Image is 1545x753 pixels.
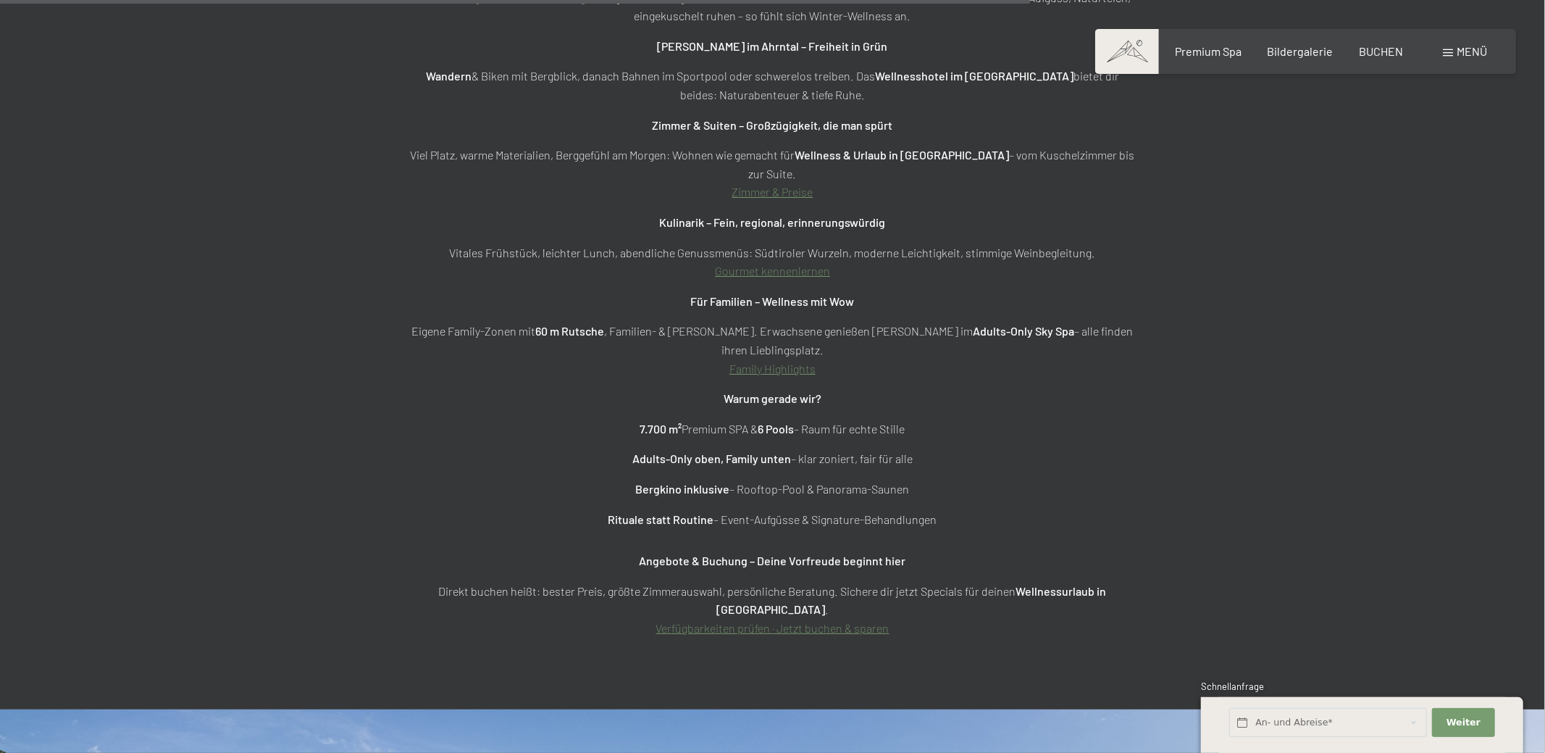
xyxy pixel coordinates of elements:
[411,420,1135,438] p: Premium SPA & – Raum für echte Stille
[411,322,1135,378] p: Eigene Family-Zonen mit , Familien- & [PERSON_NAME]. Erwachsene genießen [PERSON_NAME] im – alle ...
[658,39,888,53] strong: [PERSON_NAME] im Ahrntal – Freiheit in Grün
[640,422,682,436] strong: 7.700 m²
[636,482,730,496] strong: Bergkino inklusive
[536,324,605,338] strong: 60 m Rutsche
[1175,44,1242,58] a: Premium Spa
[411,244,1135,280] p: Vitales Frühstück, leichter Lunch, abendliche Genussmenüs: Südtiroler Wurzeln, moderne Leichtigke...
[691,294,855,308] strong: Für Familien – Wellness mit Wow
[1268,44,1333,58] a: Bildergalerie
[653,118,893,132] strong: Zimmer & Suiten – Großzügigkeit, die man spürt
[729,362,816,375] a: Family Highlights
[1432,708,1494,738] button: Weiter
[411,480,1135,499] p: – Rooftop-Pool & Panorama-Saunen
[758,422,795,436] strong: 6 Pools
[660,215,886,229] strong: Kulinarik – Fein, regional, erinnerungswürdig
[1201,681,1264,692] span: Schnellanfrage
[1359,44,1403,58] a: BUCHEN
[732,185,813,199] a: Zimmer & Preise
[608,512,714,526] strong: Rituale statt Routine
[640,554,906,567] strong: Angebote & Buchung – Deine Vorfreude beginnt hier
[875,69,1073,83] strong: Wellnesshotel im [GEOGRAPHIC_DATA]
[411,510,1135,529] p: – Event-Aufgüsse & Signature-Behandlungen
[411,449,1135,468] p: – klar zoniert, fair für alle
[632,452,791,465] strong: Adults-Only oben, Family unten
[1446,716,1481,729] span: Weiter
[1457,44,1487,58] span: Menü
[724,391,821,405] strong: Warum gerade wir?
[656,621,889,635] a: Verfügbarkeiten prüfen · Jetzt buchen & sparen
[411,67,1135,104] p: & Biken mit Bergblick, danach Bahnen im Sportpool oder schwerelos treiben. Das bietet dir beides:...
[715,264,830,278] a: Gourmet kennenlernen
[795,148,1010,162] strong: Wellness & Urlaub in [GEOGRAPHIC_DATA]
[974,324,1075,338] strong: Adults-Only Sky Spa
[411,146,1135,201] p: Viel Platz, warme Materialien, Berggefühl am Morgen: Wohnen wie gemacht für – vom Kuschelzimmer b...
[411,582,1135,638] p: Direkt buchen heißt: bester Preis, größte Zimmerauswahl, persönliche Beratung. Sichere dir jetzt ...
[426,69,472,83] strong: Wandern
